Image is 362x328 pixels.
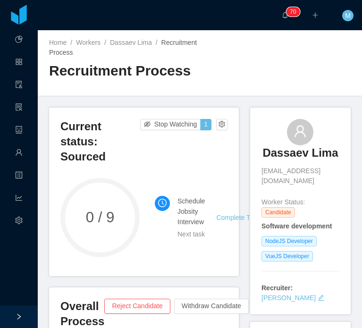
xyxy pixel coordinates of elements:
[261,251,313,261] span: VueJS Developer
[104,39,106,46] span: /
[110,39,152,46] a: Dassaev Lima
[177,196,205,227] h4: Schedule Jobsity Interview
[261,207,295,218] span: Candidate
[60,210,140,225] span: 0 / 9
[15,166,23,186] a: icon: profile
[177,229,205,239] div: Next task
[261,294,316,302] a: [PERSON_NAME]
[282,12,288,18] i: icon: bell
[216,214,260,221] a: Complete Task
[15,53,23,73] a: icon: appstore
[261,284,293,292] strong: Recruiter:
[261,198,305,206] span: Worker Status:
[318,294,324,301] i: icon: edit
[293,7,296,17] p: 0
[49,61,200,81] h2: Recruitment Process
[15,76,23,95] a: icon: audit
[156,39,158,46] span: /
[345,10,351,21] span: M
[15,121,23,141] a: icon: robot
[174,299,249,314] button: Withdraw Candidate
[158,199,167,207] i: icon: clock-circle
[70,39,72,46] span: /
[15,190,23,209] i: icon: line-chart
[294,125,307,138] i: icon: user
[261,166,339,186] span: [EMAIL_ADDRESS][DOMAIN_NAME]
[15,99,23,118] i: icon: solution
[262,145,338,160] h3: Dassaev Lima
[261,236,317,246] span: NodeJS Developer
[262,145,338,166] a: Dassaev Lima
[15,30,23,50] a: icon: pie-chart
[15,143,23,163] a: icon: user
[15,212,23,231] i: icon: setting
[60,119,140,165] h3: Current status: Sourced
[49,39,67,46] a: Home
[104,299,170,314] button: Reject Candidate
[216,119,227,130] button: icon: setting
[261,222,332,230] strong: Software development
[140,119,201,130] button: icon: eye-invisibleStop Watching
[286,7,300,17] sup: 70
[290,7,293,17] p: 7
[76,39,101,46] a: Workers
[200,119,211,130] button: 1
[312,12,319,18] i: icon: plus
